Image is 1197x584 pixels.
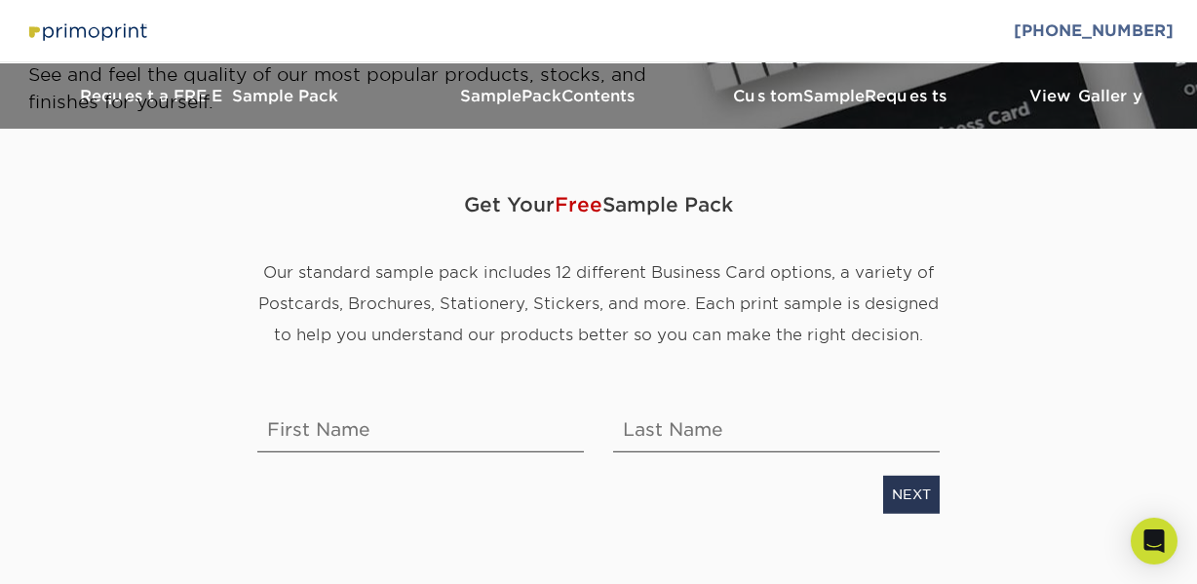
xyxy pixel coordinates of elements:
[1014,21,1174,40] a: [PHONE_NUMBER]
[5,525,166,577] iframe: Google Customer Reviews
[14,63,404,129] a: Request a FREE Sample Pack
[258,263,939,344] span: Our standard sample pack includes 12 different Business Card options, a variety of Postcards, Bro...
[14,87,404,105] h3: Request a FREE Sample Pack
[555,193,602,216] span: Free
[883,476,940,513] a: NEXT
[696,87,988,105] h3: Custom Requests
[988,87,1183,105] h3: View Gallery
[696,63,988,129] a: CustomSampleRequests
[28,61,696,115] p: See and feel the quality of our most popular products, stocks, and finishes for yourself.
[23,18,150,45] img: Primoprint
[1131,518,1178,565] div: Open Intercom Messenger
[988,63,1183,129] a: View Gallery
[257,175,940,234] span: Get Your Sample Pack
[803,87,865,105] span: Sample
